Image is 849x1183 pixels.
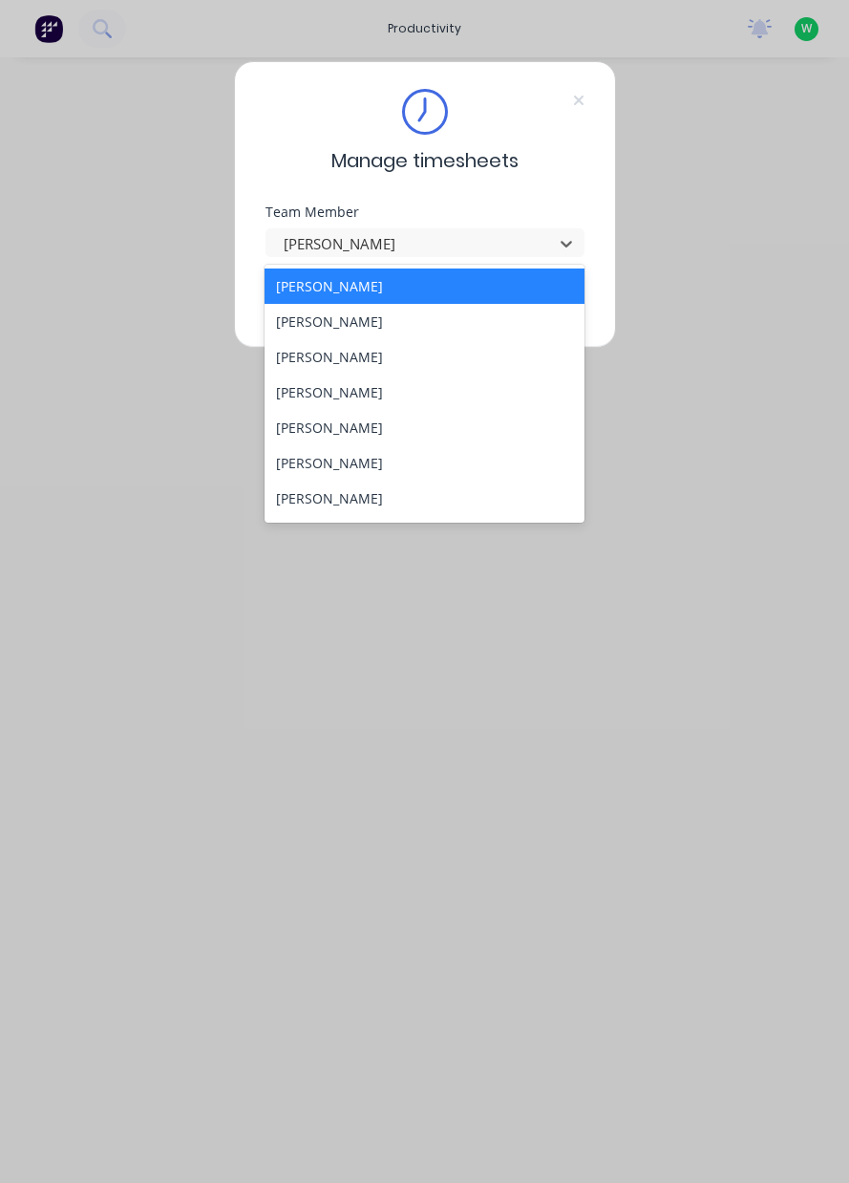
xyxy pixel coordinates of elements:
[265,304,584,339] div: [PERSON_NAME]
[265,481,584,516] div: [PERSON_NAME]
[265,516,584,551] div: [PERSON_NAME]
[265,269,584,304] div: [PERSON_NAME]
[265,375,584,410] div: [PERSON_NAME]
[331,146,519,175] span: Manage timesheets
[265,445,584,481] div: [PERSON_NAME]
[265,410,584,445] div: [PERSON_NAME]
[265,339,584,375] div: [PERSON_NAME]
[265,205,584,219] div: Team Member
